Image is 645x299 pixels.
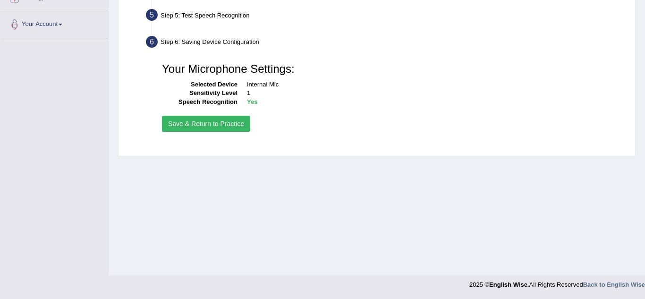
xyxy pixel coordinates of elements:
h3: Your Microphone Settings: [162,63,620,75]
a: Back to English Wise [583,281,645,288]
div: 2025 © All Rights Reserved [469,275,645,289]
strong: English Wise. [489,281,529,288]
dd: 1 [247,89,620,98]
b: Yes [247,98,257,105]
dt: Speech Recognition [162,98,238,107]
button: Save & Return to Practice [162,116,250,132]
div: Step 6: Saving Device Configuration [142,33,631,54]
div: Step 5: Test Speech Recognition [142,6,631,27]
dt: Sensitivity Level [162,89,238,98]
dd: Internal Mic [247,80,620,89]
a: Your Account [0,11,108,35]
dt: Selected Device [162,80,238,89]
